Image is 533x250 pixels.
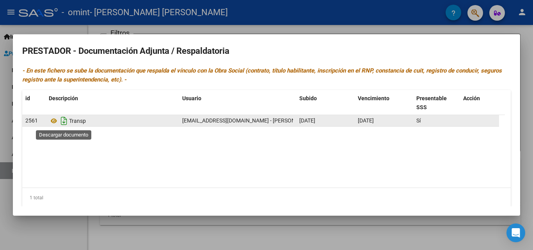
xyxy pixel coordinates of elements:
span: Presentable SSS [416,95,447,110]
i: - En este fichero se sube la documentación que respalda el vínculo con la Obra Social (contrato, ... [22,67,502,83]
h2: PRESTADOR - Documentación Adjunta / Respaldatoria [22,44,511,59]
i: Descargar documento [59,115,69,127]
span: [DATE] [358,117,374,124]
span: Transp [69,118,86,124]
span: Sí [416,117,421,124]
span: 2561 [25,117,38,124]
span: Vencimiento [358,95,389,101]
span: Descripción [49,95,78,101]
span: Subido [299,95,317,101]
datatable-header-cell: Vencimiento [355,90,413,116]
datatable-header-cell: id [22,90,46,116]
datatable-header-cell: Descripción [46,90,179,116]
div: 1 total [22,188,511,207]
datatable-header-cell: Usuario [179,90,296,116]
span: Usuario [182,95,201,101]
span: id [25,95,30,101]
span: [DATE] [299,117,315,124]
span: [EMAIL_ADDRESS][DOMAIN_NAME] - [PERSON_NAME] [182,117,314,124]
div: Open Intercom Messenger [506,223,525,242]
span: Acción [463,95,480,101]
datatable-header-cell: Presentable SSS [413,90,460,116]
datatable-header-cell: Subido [296,90,355,116]
datatable-header-cell: Acción [460,90,499,116]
